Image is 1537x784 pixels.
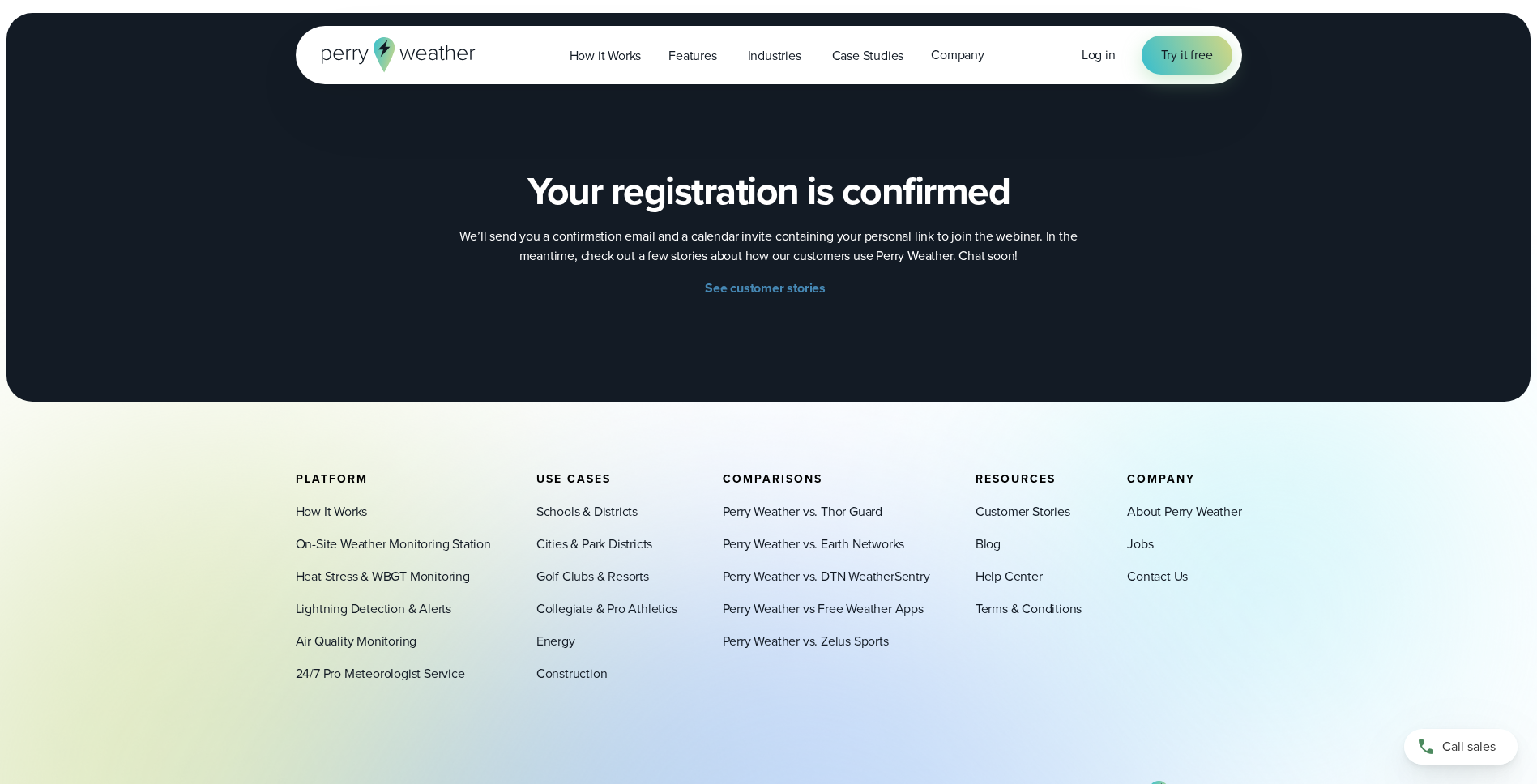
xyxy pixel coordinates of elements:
span: Use Cases [536,471,611,488]
a: Log in [1082,45,1116,65]
a: Call sales [1404,729,1518,765]
span: Platform [296,471,368,488]
a: Customer Stories [976,502,1070,522]
a: Perry Weather vs. Thor Guard [723,502,882,522]
a: Contact Us [1127,567,1188,586]
a: Try it free [1142,36,1232,75]
h2: Your registration is confirmed [527,168,1010,214]
p: We’ll send you a confirmation email and a calendar invite containing your personal link to join t... [445,227,1093,266]
a: Case Studies [818,39,918,72]
a: Golf Clubs & Resorts [536,567,649,586]
a: Blog [976,535,1001,554]
span: How it Works [570,46,642,66]
a: Jobs [1127,535,1153,554]
a: Energy [536,632,575,651]
span: Comparisons [723,471,822,488]
span: Try it free [1161,45,1213,65]
a: Perry Weather vs. DTN WeatherSentry [723,567,930,586]
span: See customer stories [705,279,826,298]
span: Company [1127,471,1195,488]
a: How it Works [556,39,655,72]
a: Perry Weather vs. Earth Networks [723,535,905,554]
span: Resources [976,471,1056,488]
span: Case Studies [832,46,904,66]
a: See customer stories [705,279,832,298]
a: 24/7 Pro Meteorologist Service [296,664,465,684]
a: Perry Weather vs. Zelus Sports [723,632,889,651]
a: Perry Weather vs Free Weather Apps [723,599,924,619]
span: Company [931,45,984,65]
a: How It Works [296,502,368,522]
a: About Perry Weather [1127,502,1241,522]
a: Help Center [976,567,1043,586]
a: On-Site Weather Monitoring Station [296,535,491,554]
a: Lightning Detection & Alerts [296,599,451,619]
a: Construction [536,664,608,684]
a: Cities & Park Districts [536,535,652,554]
span: Call sales [1442,737,1496,756]
a: Collegiate & Pro Athletics [536,599,677,619]
a: Heat Stress & WBGT Monitoring [296,567,470,586]
a: Air Quality Monitoring [296,632,417,651]
span: Features [668,46,716,66]
a: Terms & Conditions [976,599,1082,619]
span: Industries [748,46,801,66]
a: Schools & Districts [536,502,638,522]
